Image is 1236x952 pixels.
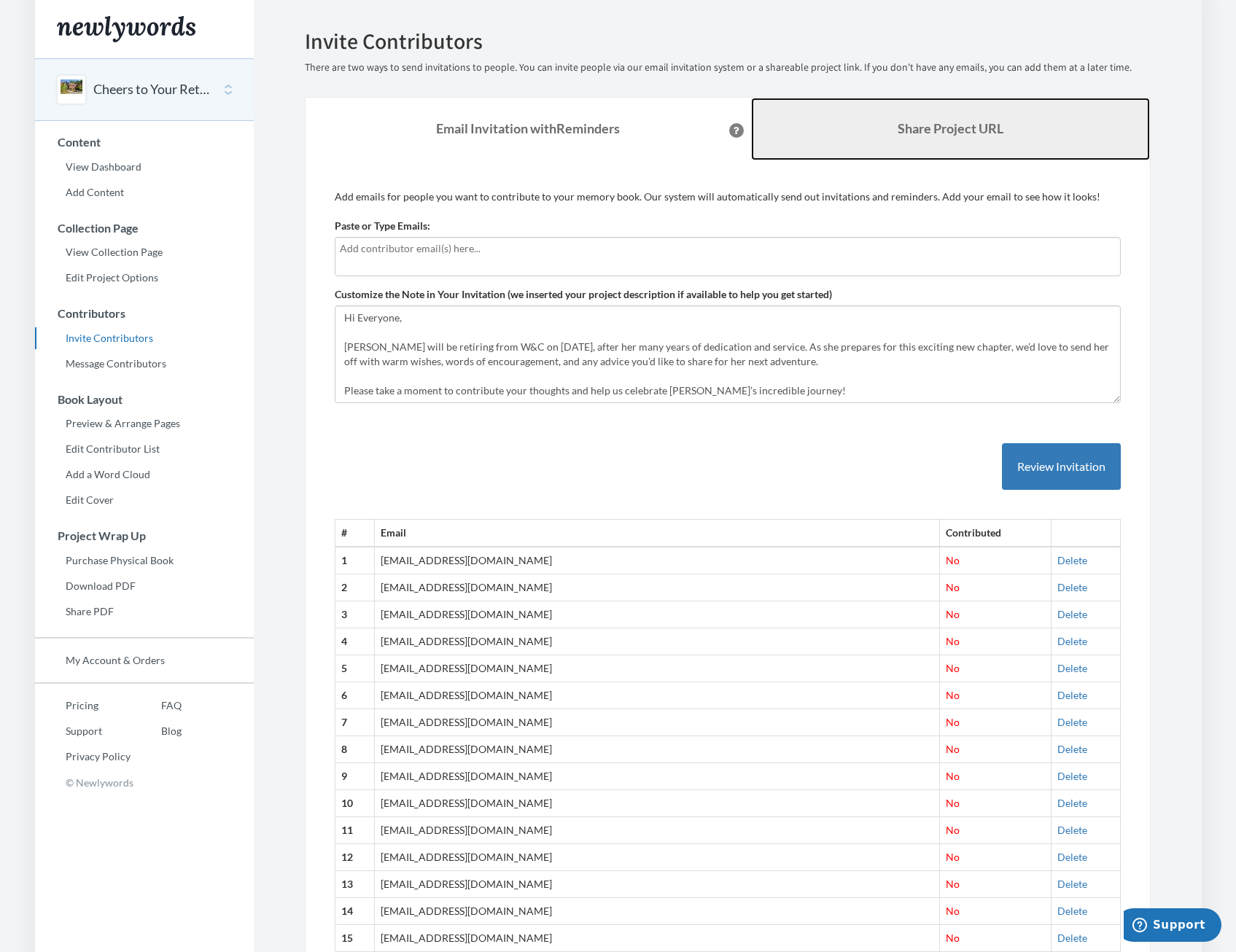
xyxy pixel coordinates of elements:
[335,709,374,736] th: 7
[35,550,254,571] a: Purchase Physical Book
[1057,878,1087,890] a: Delete
[946,554,960,566] span: No
[374,628,940,655] td: [EMAIL_ADDRESS][DOMAIN_NAME]
[374,763,940,790] td: [EMAIL_ADDRESS][DOMAIN_NAME]
[335,817,374,844] th: 11
[35,649,254,671] a: My Account & Orders
[35,720,131,742] a: Support
[374,574,940,601] td: [EMAIL_ADDRESS][DOMAIN_NAME]
[946,716,960,728] span: No
[35,575,254,597] a: Download PDF
[35,601,254,623] a: Share PDF
[946,581,960,593] span: No
[335,925,374,952] th: 15
[35,489,254,511] a: Edit Cover
[335,763,374,790] th: 9
[946,878,960,890] span: No
[940,520,1051,547] th: Contributed
[374,655,940,682] td: [EMAIL_ADDRESS][DOMAIN_NAME]
[93,80,211,99] button: Cheers to Your Retirement: [PERSON_NAME] Keepsake
[335,219,430,233] label: Paste or Type Emails:
[1057,743,1087,755] a: Delete
[340,241,1116,257] input: Add contributor email(s) here...
[946,743,960,755] span: No
[374,709,940,736] td: [EMAIL_ADDRESS][DOMAIN_NAME]
[374,898,940,925] td: [EMAIL_ADDRESS][DOMAIN_NAME]
[374,601,940,628] td: [EMAIL_ADDRESS][DOMAIN_NAME]
[374,871,940,898] td: [EMAIL_ADDRESS][DOMAIN_NAME]
[1057,905,1087,917] a: Delete
[1057,716,1087,728] a: Delete
[374,844,940,871] td: [EMAIL_ADDRESS][DOMAIN_NAME]
[35,695,131,717] a: Pricing
[131,695,182,717] a: FAQ
[335,628,374,655] th: 4
[1124,908,1221,945] iframe: Opens a widget where you can chat to one of our agents
[335,898,374,925] th: 14
[335,547,374,574] th: 1
[35,413,254,434] a: Preview & Arrange Pages
[374,736,940,763] td: [EMAIL_ADDRESS][DOMAIN_NAME]
[374,547,940,574] td: [EMAIL_ADDRESS][DOMAIN_NAME]
[946,797,960,809] span: No
[335,736,374,763] th: 8
[374,520,940,547] th: Email
[374,682,940,709] td: [EMAIL_ADDRESS][DOMAIN_NAME]
[305,29,1151,53] h2: Invite Contributors
[335,655,374,682] th: 5
[1057,797,1087,809] a: Delete
[36,393,254,406] h3: Book Layout
[1057,770,1087,782] a: Delete
[36,136,254,149] h3: Content
[35,353,254,375] a: Message Contributors
[305,61,1151,75] p: There are two ways to send invitations to people. You can invite people via our email invitation ...
[946,608,960,620] span: No
[335,871,374,898] th: 13
[35,464,254,485] a: Add a Word Cloud
[36,307,254,320] h3: Contributors
[374,817,940,844] td: [EMAIL_ADDRESS][DOMAIN_NAME]
[946,635,960,647] span: No
[1002,443,1121,491] button: Review Invitation
[36,222,254,235] h3: Collection Page
[436,120,620,136] strong: Email Invitation with Reminders
[35,746,131,768] a: Privacy Policy
[35,438,254,460] a: Edit Contributor List
[946,689,960,701] span: No
[35,241,254,263] a: View Collection Page
[946,824,960,836] span: No
[35,771,254,794] p: © Newlywords
[35,156,254,178] a: View Dashboard
[374,790,940,817] td: [EMAIL_ADDRESS][DOMAIN_NAME]
[35,182,254,203] a: Add Content
[36,529,254,542] h3: Project Wrap Up
[1057,581,1087,593] a: Delete
[374,925,940,952] td: [EMAIL_ADDRESS][DOMAIN_NAME]
[1057,554,1087,566] a: Delete
[335,682,374,709] th: 6
[946,662,960,674] span: No
[1057,635,1087,647] a: Delete
[335,190,1121,204] p: Add emails for people you want to contribute to your memory book. Our system will automatically s...
[898,120,1003,136] b: Share Project URL
[1057,689,1087,701] a: Delete
[57,16,195,42] img: Newlywords logo
[35,267,254,289] a: Edit Project Options
[1057,608,1087,620] a: Delete
[131,720,182,742] a: Blog
[335,305,1121,403] textarea: Hi Everyone, [PERSON_NAME] will be retiring from W&C on [DATE], after her many years of dedicatio...
[335,520,374,547] th: #
[335,790,374,817] th: 10
[946,851,960,863] span: No
[1057,851,1087,863] a: Delete
[1057,932,1087,944] a: Delete
[1057,824,1087,836] a: Delete
[946,932,960,944] span: No
[1057,662,1087,674] a: Delete
[335,574,374,601] th: 2
[946,770,960,782] span: No
[946,905,960,917] span: No
[335,844,374,871] th: 12
[335,601,374,628] th: 3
